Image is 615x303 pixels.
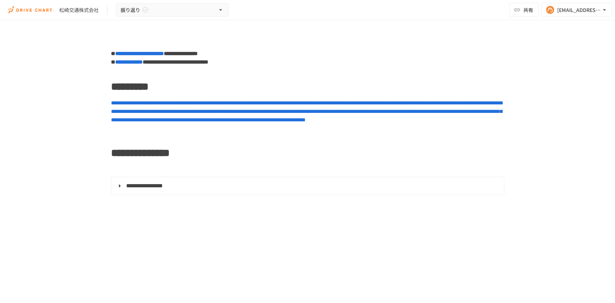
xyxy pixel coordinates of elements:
div: [EMAIL_ADDRESS][DOMAIN_NAME] [557,6,601,14]
button: [EMAIL_ADDRESS][DOMAIN_NAME] [542,3,612,17]
button: 振り返り [116,3,229,17]
div: 松崎交通株式会社 [59,6,99,14]
img: i9VDDS9JuLRLX3JIUyK59LcYp6Y9cayLPHs4hOxMB9W [8,4,54,16]
span: 振り返り [121,6,140,14]
button: 共有 [509,3,539,17]
span: 共有 [523,6,533,14]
